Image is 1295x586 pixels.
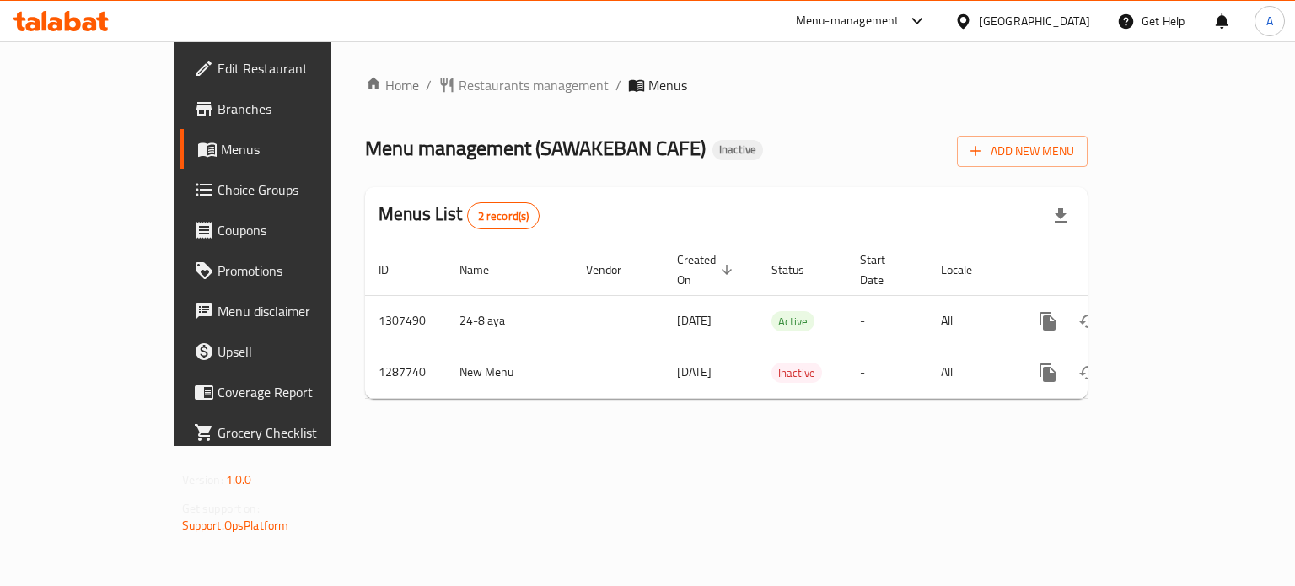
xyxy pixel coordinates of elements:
[467,202,540,229] div: Total records count
[796,11,900,31] div: Menu-management
[180,48,390,89] a: Edit Restaurant
[379,202,540,229] h2: Menus List
[180,169,390,210] a: Choice Groups
[365,245,1203,399] table: enhanced table
[1068,352,1109,393] button: Change Status
[712,142,763,157] span: Inactive
[180,129,390,169] a: Menus
[459,75,609,95] span: Restaurants management
[1028,352,1068,393] button: more
[468,208,540,224] span: 2 record(s)
[365,129,706,167] span: Menu management ( SAWAKEBAN CAFE )
[180,331,390,372] a: Upsell
[846,347,927,398] td: -
[846,295,927,347] td: -
[218,301,377,321] span: Menu disclaimer
[1068,301,1109,341] button: Change Status
[957,136,1088,167] button: Add New Menu
[1040,196,1081,236] div: Export file
[712,140,763,160] div: Inactive
[221,139,377,159] span: Menus
[180,412,390,453] a: Grocery Checklist
[218,341,377,362] span: Upsell
[218,261,377,281] span: Promotions
[1266,12,1273,30] span: A
[365,75,419,95] a: Home
[927,295,1014,347] td: All
[218,180,377,200] span: Choice Groups
[226,469,252,491] span: 1.0.0
[771,363,822,383] div: Inactive
[218,220,377,240] span: Coupons
[1028,301,1068,341] button: more
[1014,245,1203,296] th: Actions
[182,469,223,491] span: Version:
[648,75,687,95] span: Menus
[771,312,814,331] span: Active
[941,260,994,280] span: Locale
[771,311,814,331] div: Active
[218,422,377,443] span: Grocery Checklist
[677,361,712,383] span: [DATE]
[615,75,621,95] li: /
[438,75,609,95] a: Restaurants management
[970,141,1074,162] span: Add New Menu
[182,514,289,536] a: Support.OpsPlatform
[180,89,390,129] a: Branches
[677,309,712,331] span: [DATE]
[771,260,826,280] span: Status
[182,497,260,519] span: Get support on:
[180,250,390,291] a: Promotions
[365,295,446,347] td: 1307490
[459,260,511,280] span: Name
[446,295,572,347] td: 24-8 aya
[180,210,390,250] a: Coupons
[379,260,411,280] span: ID
[218,58,377,78] span: Edit Restaurant
[218,99,377,119] span: Branches
[979,12,1090,30] div: [GEOGRAPHIC_DATA]
[426,75,432,95] li: /
[218,382,377,402] span: Coverage Report
[180,291,390,331] a: Menu disclaimer
[927,347,1014,398] td: All
[586,260,643,280] span: Vendor
[677,250,738,290] span: Created On
[365,347,446,398] td: 1287740
[180,372,390,412] a: Coverage Report
[365,75,1088,95] nav: breadcrumb
[860,250,907,290] span: Start Date
[771,363,822,383] span: Inactive
[446,347,572,398] td: New Menu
